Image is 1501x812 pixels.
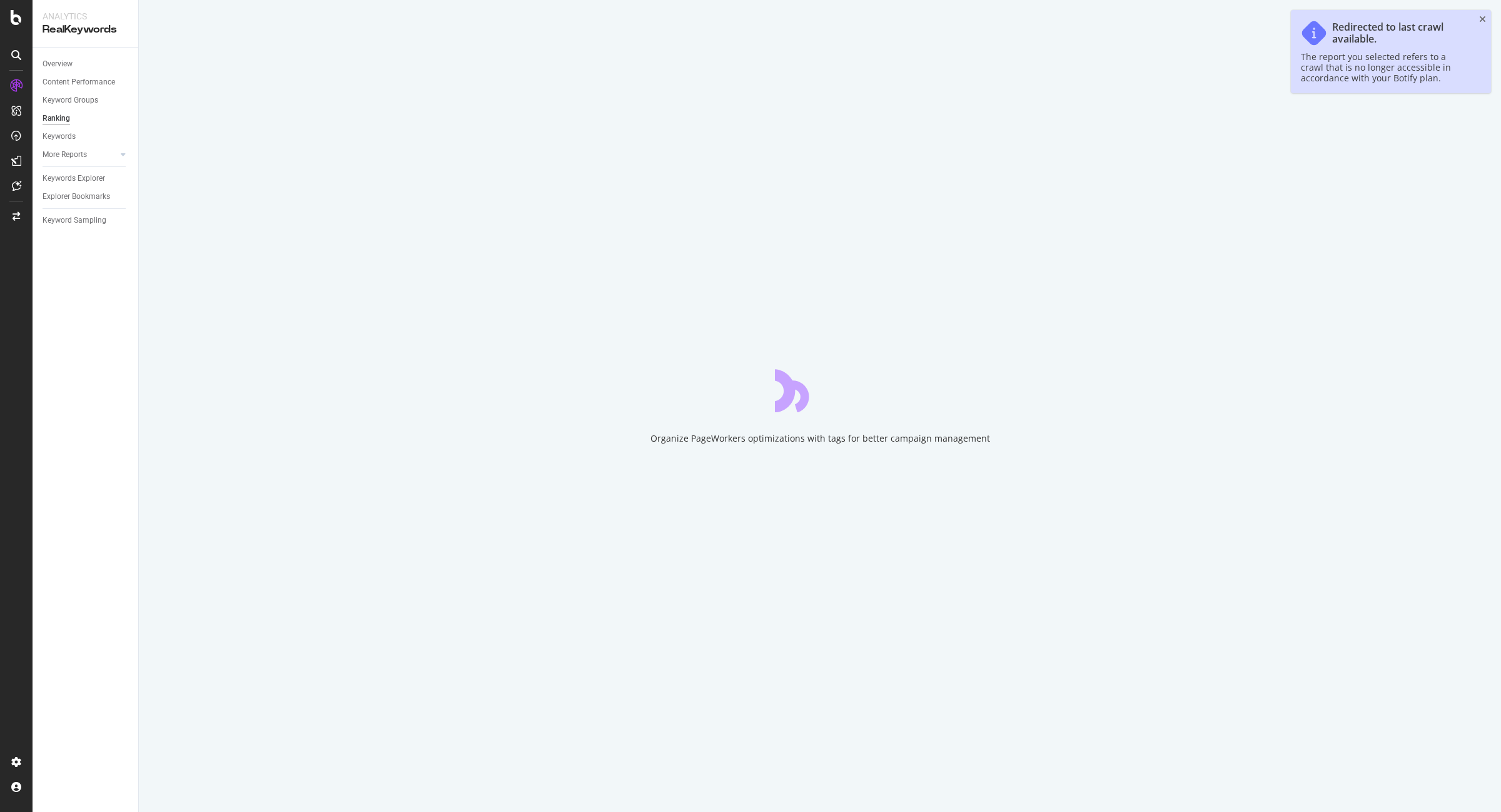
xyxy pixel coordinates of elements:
a: Keyword Sampling [43,214,129,227]
a: Explorer Bookmarks [43,190,129,203]
div: The report you selected refers to a crawl that is no longer accessible in accordance with your Bo... [1301,51,1468,83]
div: Keyword Groups [43,94,98,107]
a: Keywords Explorer [43,172,129,185]
div: Overview [43,58,73,71]
div: Redirected to last crawl available. [1332,21,1468,45]
div: Keywords Explorer [43,172,105,185]
a: More Reports [43,148,117,161]
div: Keyword Sampling [43,214,106,227]
a: Keyword Groups [43,94,129,107]
div: Organize PageWorkers optimizations with tags for better campaign management [650,432,990,445]
div: close toast [1479,15,1486,24]
div: Explorer Bookmarks [43,190,110,203]
div: Content Performance [43,76,115,89]
div: RealKeywords [43,23,128,37]
a: Content Performance [43,76,129,89]
div: More Reports [43,148,87,161]
div: Keywords [43,130,76,143]
div: animation [775,367,865,412]
a: Overview [43,58,129,71]
div: Ranking [43,112,70,125]
a: Keywords [43,130,129,143]
a: Ranking [43,112,129,125]
div: Analytics [43,10,128,23]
